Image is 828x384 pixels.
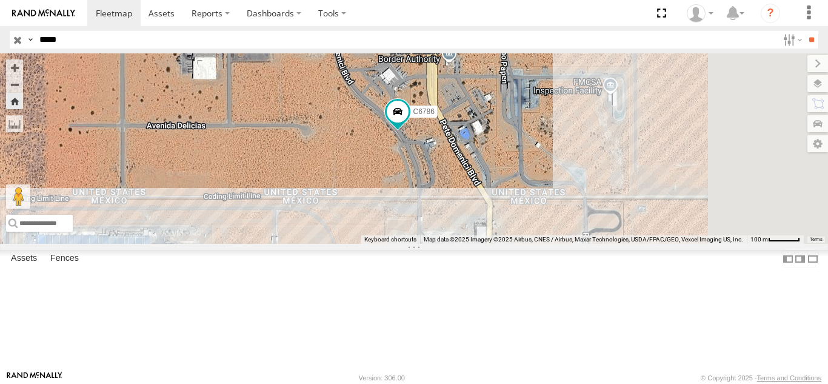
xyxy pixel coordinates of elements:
[44,251,85,268] label: Fences
[778,31,804,49] label: Search Filter Options
[757,374,821,382] a: Terms and Conditions
[747,235,804,244] button: Map Scale: 100 m per 49 pixels
[683,4,718,22] div: Daniel Lupio
[7,372,62,384] a: Visit our Website
[807,250,819,268] label: Hide Summary Table
[413,107,435,116] span: C6786
[6,93,23,109] button: Zoom Home
[6,59,23,76] button: Zoom in
[701,374,821,382] div: © Copyright 2025 -
[364,235,416,244] button: Keyboard shortcuts
[6,184,30,209] button: Drag Pegman onto the map to open Street View
[810,237,823,241] a: Terms (opens in new tab)
[424,236,743,243] span: Map data ©2025 Imagery ©2025 Airbus, CNES / Airbus, Maxar Technologies, USDA/FPAC/GEO, Vexcel Ima...
[794,250,806,268] label: Dock Summary Table to the Right
[5,251,43,268] label: Assets
[6,76,23,93] button: Zoom out
[807,135,828,152] label: Map Settings
[359,374,405,382] div: Version: 306.00
[761,4,780,23] i: ?
[25,31,35,49] label: Search Query
[12,9,75,18] img: rand-logo.svg
[750,236,768,243] span: 100 m
[782,250,794,268] label: Dock Summary Table to the Left
[6,115,23,132] label: Measure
